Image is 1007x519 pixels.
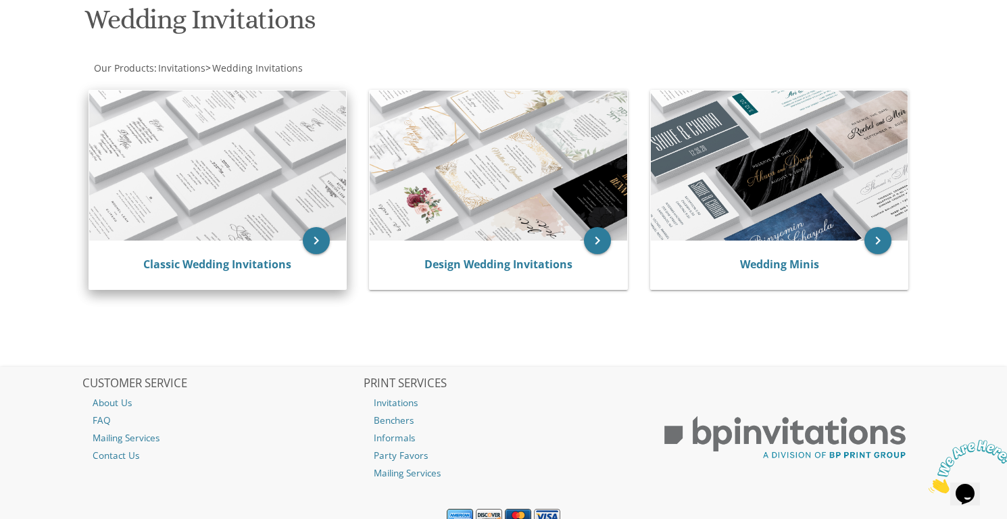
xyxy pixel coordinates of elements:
[364,377,643,391] h2: PRINT SERVICES
[651,91,908,241] img: Wedding Minis
[205,61,303,74] span: >
[645,404,925,472] img: BP Print Group
[864,227,891,254] a: keyboard_arrow_right
[303,227,330,254] a: keyboard_arrow_right
[740,257,819,272] a: Wedding Minis
[364,447,643,464] a: Party Favors
[84,5,636,45] h1: Wedding Invitations
[424,257,572,272] a: Design Wedding Invitations
[212,61,303,74] span: Wedding Invitations
[923,435,1007,499] iframe: chat widget
[89,91,347,241] img: Classic Wedding Invitations
[211,61,303,74] a: Wedding Invitations
[82,412,362,429] a: FAQ
[370,91,627,241] img: Design Wedding Invitations
[157,61,205,74] a: Invitations
[5,5,89,59] img: Chat attention grabber
[82,429,362,447] a: Mailing Services
[143,257,291,272] a: Classic Wedding Invitations
[364,412,643,429] a: Benchers
[82,377,362,391] h2: CUSTOMER SERVICE
[82,394,362,412] a: About Us
[584,227,611,254] a: keyboard_arrow_right
[93,61,154,74] a: Our Products
[82,447,362,464] a: Contact Us
[364,464,643,482] a: Mailing Services
[82,61,504,75] div: :
[364,394,643,412] a: Invitations
[364,429,643,447] a: Informals
[158,61,205,74] span: Invitations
